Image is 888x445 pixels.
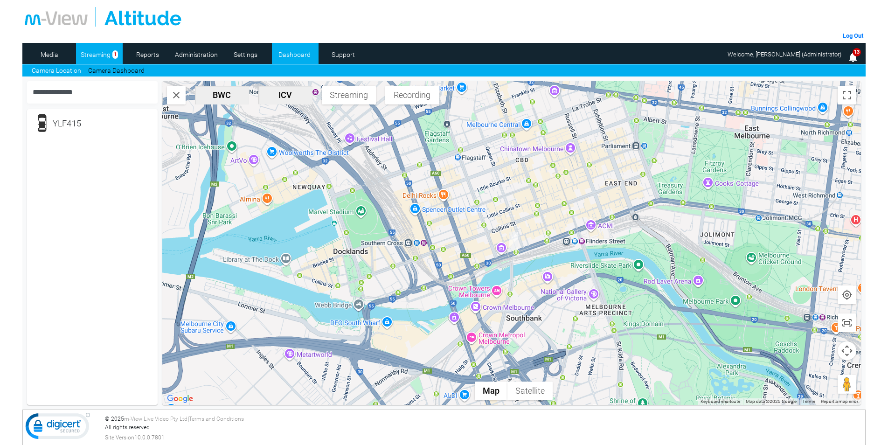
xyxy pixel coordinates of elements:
[322,86,376,104] button: Streaming
[124,416,187,422] a: m-View Live Video Pty Ltd
[838,285,856,304] button: Show user location
[199,90,245,100] span: BWC
[841,317,853,328] img: svg+xml,%3Csvg%20xmlns%3D%22http%3A%2F%2Fwww.w3.org%2F2000%2Fsvg%22%20height%3D%2224%22%20viewBox...
[838,86,856,104] button: Toggle fullscreen view
[509,232,518,250] div: YLF415
[821,399,858,404] a: Report a map error
[125,48,170,62] a: Reports
[507,382,553,400] button: Show satellite imagery
[105,415,863,442] div: © 2025 | All rights reserved
[25,412,90,444] img: DigiCert Secured Site Seal
[165,393,195,405] img: Google
[802,399,815,404] a: Terms (opens in new tab)
[258,86,312,104] button: ICV
[105,433,863,442] div: Site Version
[389,90,436,100] span: Recording
[223,48,268,62] a: Settings
[838,313,856,332] button: Show all cameras
[165,393,195,405] a: Open this area in Google Maps (opens a new window)
[838,375,856,394] button: Drag Pegman onto the map to open Street View
[701,398,740,405] button: Keyboard shortcuts
[112,50,118,59] span: 1
[746,399,797,404] span: Map data ©2025 Google
[171,90,182,101] img: svg+xml,%3Csvg%20xmlns%3D%22http%3A%2F%2Fwww.w3.org%2F2000%2Fsvg%22%20height%3D%2224%22%20viewBox...
[262,90,309,100] span: ICV
[475,382,507,400] button: Show street map
[272,48,317,62] a: Dashboard
[195,86,249,104] button: BWC
[841,289,853,300] img: svg+xml,%3Csvg%20xmlns%3D%22http%3A%2F%2Fwww.w3.org%2F2000%2Fsvg%22%20height%3D%2224%22%20viewBox...
[27,48,72,62] a: Media
[838,341,856,360] button: Map camera controls
[189,416,244,422] a: Terms and Conditions
[53,114,104,133] div: YLF415
[853,48,861,57] span: 13
[326,90,372,100] span: Streaming
[167,86,186,104] button: Search
[134,433,165,442] span: 10.0.0.7801
[174,48,219,62] a: Administration
[321,48,366,62] a: Support
[728,51,841,58] span: Welcome, [PERSON_NAME] (Administrator)
[847,52,859,63] img: bell25.png
[843,32,863,39] a: Log Out
[385,86,439,104] button: Recording
[76,48,116,62] a: Streaming
[88,66,145,76] a: Camera Dashboard
[32,66,81,76] a: Camera Location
